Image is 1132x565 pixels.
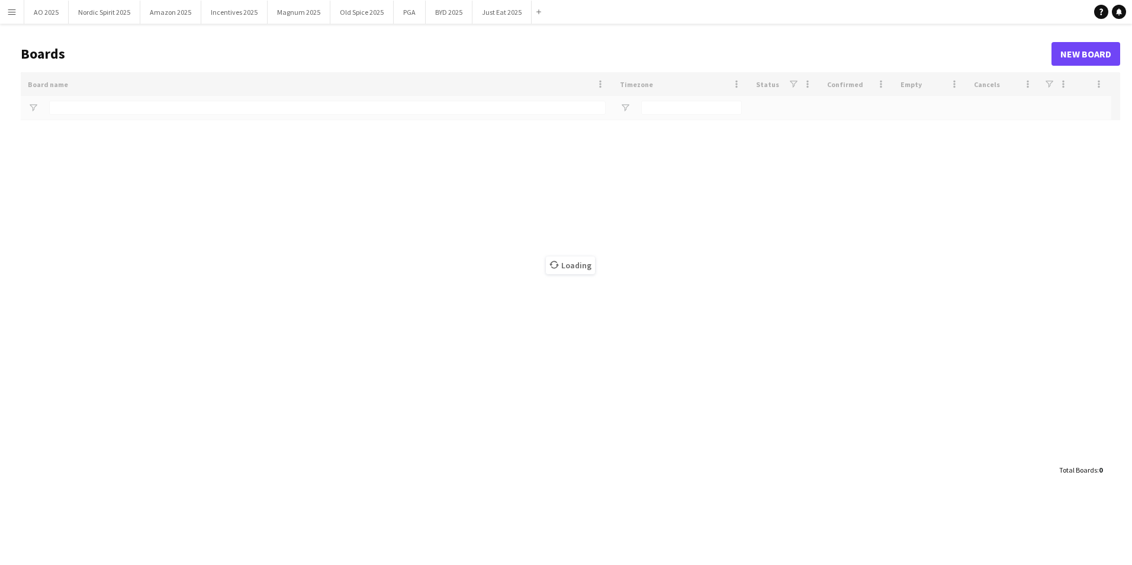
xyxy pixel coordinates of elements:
button: Old Spice 2025 [330,1,394,24]
a: New Board [1051,42,1120,66]
button: Magnum 2025 [268,1,330,24]
div: : [1059,458,1102,481]
button: Amazon 2025 [140,1,201,24]
button: Just Eat 2025 [472,1,532,24]
h1: Boards [21,45,1051,63]
button: PGA [394,1,426,24]
span: Loading [546,256,595,274]
button: BYD 2025 [426,1,472,24]
button: Incentives 2025 [201,1,268,24]
button: AO 2025 [24,1,69,24]
span: 0 [1099,466,1102,474]
span: Total Boards [1059,466,1097,474]
button: Nordic Spirit 2025 [69,1,140,24]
